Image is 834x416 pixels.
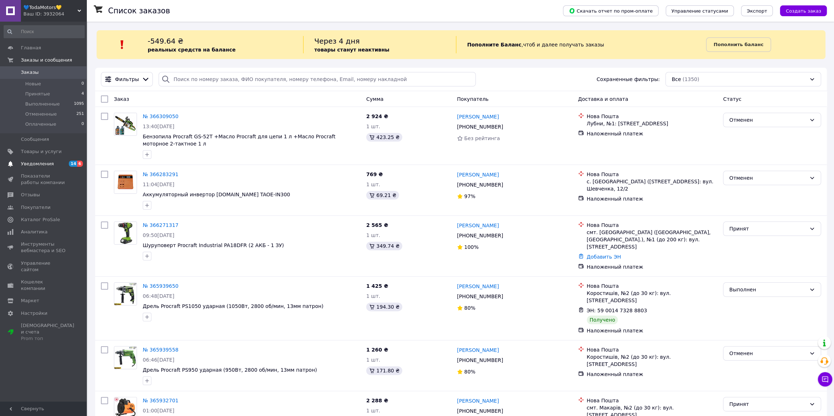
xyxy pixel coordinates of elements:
span: 1 шт. [366,408,380,413]
span: Управление статусами [671,8,728,14]
span: 100% [464,244,479,250]
span: Главная [21,45,41,51]
div: с. [GEOGRAPHIC_DATA] ([STREET_ADDRESS]: вул. Шевченка, 12/2 [587,178,718,192]
span: Бензопила Procraft GS-52T +Масло Procraft для цепи 1 л +Масло Procraft моторное 2-тактное 1 л [143,134,336,147]
a: Шуруповерт Procraft Industrial PA18DFR (2 АКБ - 1 ЗУ) [143,242,284,248]
div: Принят [729,225,806,233]
a: № 365939558 [143,347,178,353]
span: Кошелек компании [21,279,67,292]
span: Товары и услуги [21,148,62,155]
button: Управление статусами [666,5,734,16]
span: Сумма [366,96,383,102]
div: Наложенный платеж [587,263,718,270]
div: Наложенный платеж [587,195,718,202]
div: Нова Пошта [587,397,718,404]
span: 1 шт. [366,124,380,129]
div: Получено [587,316,618,324]
div: Выполнен [729,286,806,294]
span: Доставка и оплата [578,96,628,102]
span: 0 [81,81,84,87]
span: 80% [464,305,475,311]
img: Фото товару [114,171,137,193]
input: Поиск [4,25,85,38]
a: Создать заказ [773,8,827,13]
div: Наложенный платеж [587,130,718,137]
span: Покупатели [21,204,50,211]
b: Пополнить баланс [714,42,763,47]
a: Дрель Procraft PS1050 ударная (1050Вт, 2800 об/мин, 13мм патрон) [143,303,323,309]
span: 1 шт. [366,182,380,187]
a: № 366271317 [143,222,178,228]
span: 14 [69,161,77,167]
span: Новые [25,81,41,87]
button: Создать заказ [780,5,827,16]
button: Чат с покупателем [818,372,832,386]
span: 11:04[DATE] [143,182,174,187]
span: Управление сайтом [21,260,67,273]
div: [PHONE_NUMBER] [456,406,505,416]
span: Сообщения [21,136,49,143]
span: 2 565 ₴ [366,222,388,228]
span: Заказы и сообщения [21,57,72,63]
span: Отзывы [21,192,40,198]
span: Через 4 дня [314,37,360,45]
span: 769 ₴ [366,171,383,177]
div: 171.80 ₴ [366,366,402,375]
span: Фильтры [115,76,139,83]
span: Все [671,76,681,83]
div: 69.21 ₴ [366,191,399,200]
span: Экспорт [747,8,767,14]
span: Выполненные [25,101,60,107]
div: Prom топ [21,335,74,342]
img: Фото товару [114,222,137,244]
b: товары станут неактивны [314,47,389,53]
a: [PERSON_NAME] [457,346,499,354]
input: Поиск по номеру заказа, ФИО покупателя, номеру телефона, Email, номеру накладной [159,72,475,86]
div: Лубни, №1: [STREET_ADDRESS] [587,120,718,127]
span: 1 шт. [366,357,380,363]
span: 97% [464,193,475,199]
div: Нова Пошта [587,222,718,229]
span: 0 [81,121,84,128]
div: Отменен [729,174,806,182]
div: смт. [GEOGRAPHIC_DATA] ([GEOGRAPHIC_DATA], [GEOGRAPHIC_DATA].), №1 (до 200 кг): вул. [STREET_ADDR... [587,229,718,250]
div: Наложенный платеж [587,371,718,378]
span: 1 260 ₴ [366,347,388,353]
a: [PERSON_NAME] [457,283,499,290]
span: (1350) [682,76,699,82]
span: Маркет [21,298,39,304]
div: Отменен [729,116,806,124]
h1: Список заказов [108,6,170,15]
span: Показатели работы компании [21,173,67,186]
b: Пополните Баланс [467,42,522,48]
span: 1095 [74,101,84,107]
span: Статус [723,96,741,102]
span: 2 924 ₴ [366,113,388,119]
div: Ваш ID: 3932064 [23,11,86,17]
span: 09:50[DATE] [143,232,174,238]
img: :exclamation: [117,39,128,50]
div: Нова Пошта [587,346,718,353]
span: Сохраненные фильтры: [596,76,660,83]
div: Нова Пошта [587,282,718,290]
div: Принят [729,400,806,408]
a: Аккумуляторный инвертор [DOMAIN_NAME] TAOE-IN300 [143,192,290,197]
span: Без рейтинга [464,135,500,141]
span: 06:48[DATE] [143,293,174,299]
span: Создать заказ [786,8,821,14]
a: [PERSON_NAME] [457,113,499,120]
span: 1 425 ₴ [366,283,388,289]
span: Скачать отчет по пром-оплате [569,8,653,14]
span: 1 шт. [366,293,380,299]
div: Отменен [729,349,806,357]
span: 2 288 ₴ [366,398,388,403]
span: 01:00[DATE] [143,408,174,413]
a: № 366283291 [143,171,178,177]
div: [PHONE_NUMBER] [456,291,505,301]
a: Пополнить баланс [706,37,771,52]
img: Фото товару [114,283,137,305]
a: Фото товару [114,113,137,136]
